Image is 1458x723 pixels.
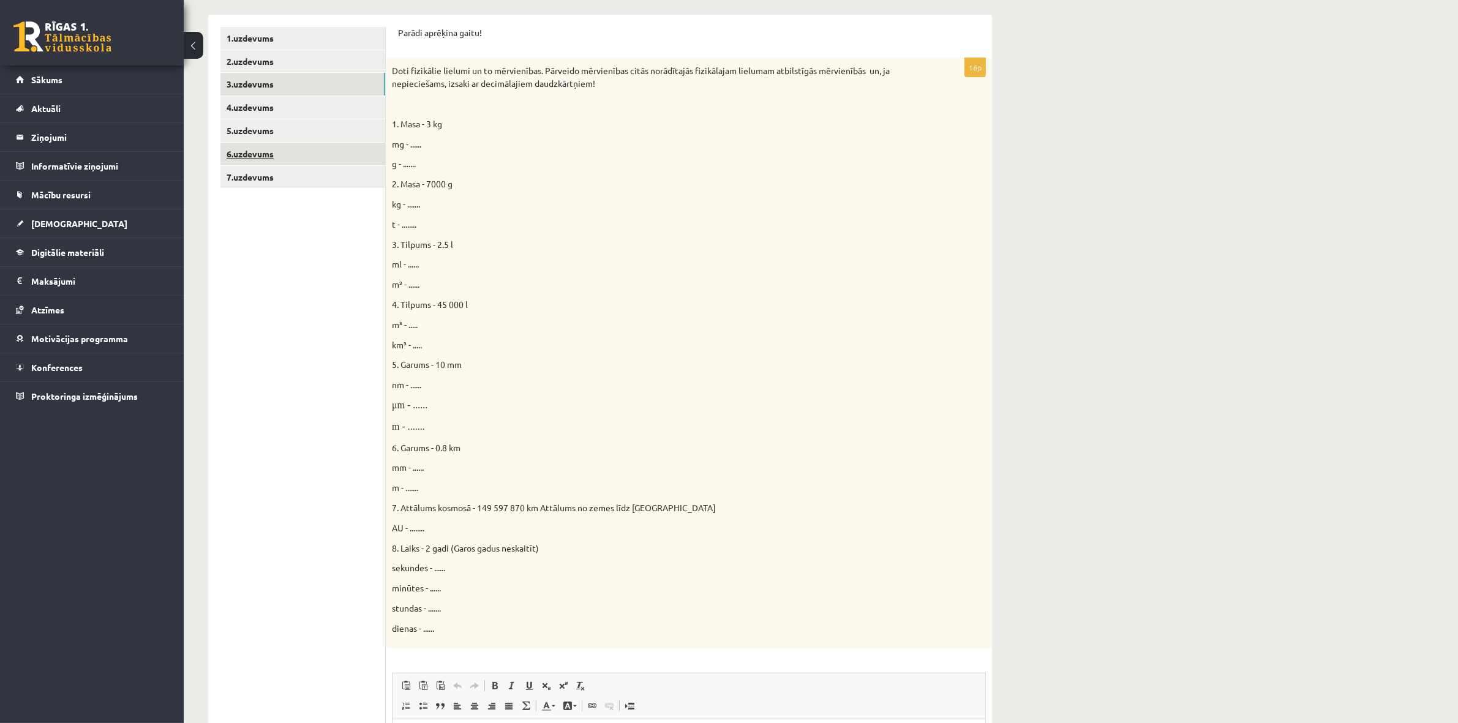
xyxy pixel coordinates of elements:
span: ml - ...... [392,258,419,269]
span: 3. Tilpums - 2.5 l [392,239,453,250]
a: 6.uzdevums [220,143,385,165]
legend: Maksājumi [31,267,168,295]
span: Konferences [31,362,83,373]
span: 7. Attālums kosmosā - 149 597 870 km Attālums no zemes līdz [GEOGRAPHIC_DATA] [392,502,716,513]
a: Atzīmes [16,296,168,324]
a: Цвет текста [538,698,559,714]
a: Motivācijas programma [16,324,168,353]
span: Digitālie materiāli [31,247,104,258]
a: 1.uzdevums [220,27,385,50]
a: Rīgas 1. Tālmācības vidusskola [13,21,111,52]
span: 4. Tilpums - 45 000 l [392,299,468,310]
span: stundas - ....... [392,602,441,613]
a: Informatīvie ziņojumi [16,152,168,180]
a: Mācību resursi [16,181,168,209]
a: Надстрочный индекс [555,678,572,694]
span: minūtes - ...... [392,582,441,593]
font: μm - ...... [392,400,427,410]
span: 2. Masa - 7000 g [392,178,453,189]
span: m - ....... [392,482,418,493]
a: Maksājumi [16,267,168,295]
a: Отменить (Ctrl+Z) [449,678,466,694]
a: Курсив (Ctrl+I) [503,678,520,694]
p: Parādi aprēķina gaitu! [398,27,980,39]
span: [DEMOGRAPHIC_DATA] [31,218,127,229]
a: 2.uzdevums [220,50,385,73]
a: Ziņojumi [16,123,168,151]
a: Вставить только текст (Ctrl+Shift+V) [415,678,432,694]
span: mm - ...... [392,462,424,473]
a: Подчеркнутый (Ctrl+U) [520,678,538,694]
span: g - ....... [392,158,416,169]
legend: Ziņojumi [31,123,168,151]
a: Убрать ссылку [601,698,618,714]
span: Sākums [31,74,62,85]
a: Вставить из Word [432,678,449,694]
a: 5.uzdevums [220,119,385,142]
span: nm - ...... [392,379,421,390]
span: 6. Garums - 0.8 km [392,442,460,453]
a: Математика [517,698,535,714]
span: km³ - ..... [392,339,422,350]
span: Aktuāli [31,103,61,114]
span: Proktoringa izmēģinājums [31,391,138,402]
a: 3.uzdevums [220,73,385,96]
a: Digitālie materiāli [16,238,168,266]
a: 4.uzdevums [220,96,385,119]
a: По ширине [500,698,517,714]
a: Вставить / удалить нумерованный список [397,698,415,714]
span: 1. Masa - 3 kg [392,118,442,129]
a: По правому краю [483,698,500,714]
legend: Informatīvie ziņojumi [31,152,168,180]
a: Цитата [432,698,449,714]
span: Motivācijas programma [31,333,128,344]
body: Визуальный текстовый редактор, wiswyg-editor-user-answer-47024810936800 [12,12,581,25]
span: Mācību resursi [31,189,91,200]
a: Убрать форматирование [572,678,589,694]
a: Aktuāli [16,94,168,122]
span: Doti fizikālie lielumi un to mērvienības. Pārveido mērvienības citās norādītajās fizikālajam liel... [392,65,890,89]
a: По центру [466,698,483,714]
span: 5. Garums - 10 mm [392,359,462,370]
span: m³ - ..... [392,319,418,330]
span: 8. Laiks - 2 gadi (Garos gadus neskaitīt) [392,542,539,553]
span: mg - ...... [392,138,421,149]
font: m - ....... [392,421,425,432]
a: Повторить (Ctrl+Y) [466,678,483,694]
a: Proktoringa izmēģinājums [16,382,168,410]
span: dienas - ...... [392,623,434,634]
p: 16p [964,58,986,77]
a: Цвет фона [559,698,581,714]
a: Вставить разрыв страницы для печати [621,698,638,714]
span: kg - ....... [392,198,420,209]
span: t - ........ [392,219,416,230]
span: sekundes - ...... [392,562,445,573]
a: Полужирный (Ctrl+B) [486,678,503,694]
a: По левому краю [449,698,466,714]
a: Konferences [16,353,168,381]
a: Подстрочный индекс [538,678,555,694]
a: Вставить / удалить маркированный список [415,698,432,714]
a: 7.uzdevums [220,166,385,189]
a: Вставить/Редактировать ссылку (Ctrl+K) [584,698,601,714]
span: m³ - ...... [392,279,419,290]
span: AU - ........ [392,522,424,533]
a: Вставить (Ctrl+V) [397,678,415,694]
a: Sākums [16,66,168,94]
a: [DEMOGRAPHIC_DATA] [16,209,168,238]
span: Atzīmes [31,304,64,315]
